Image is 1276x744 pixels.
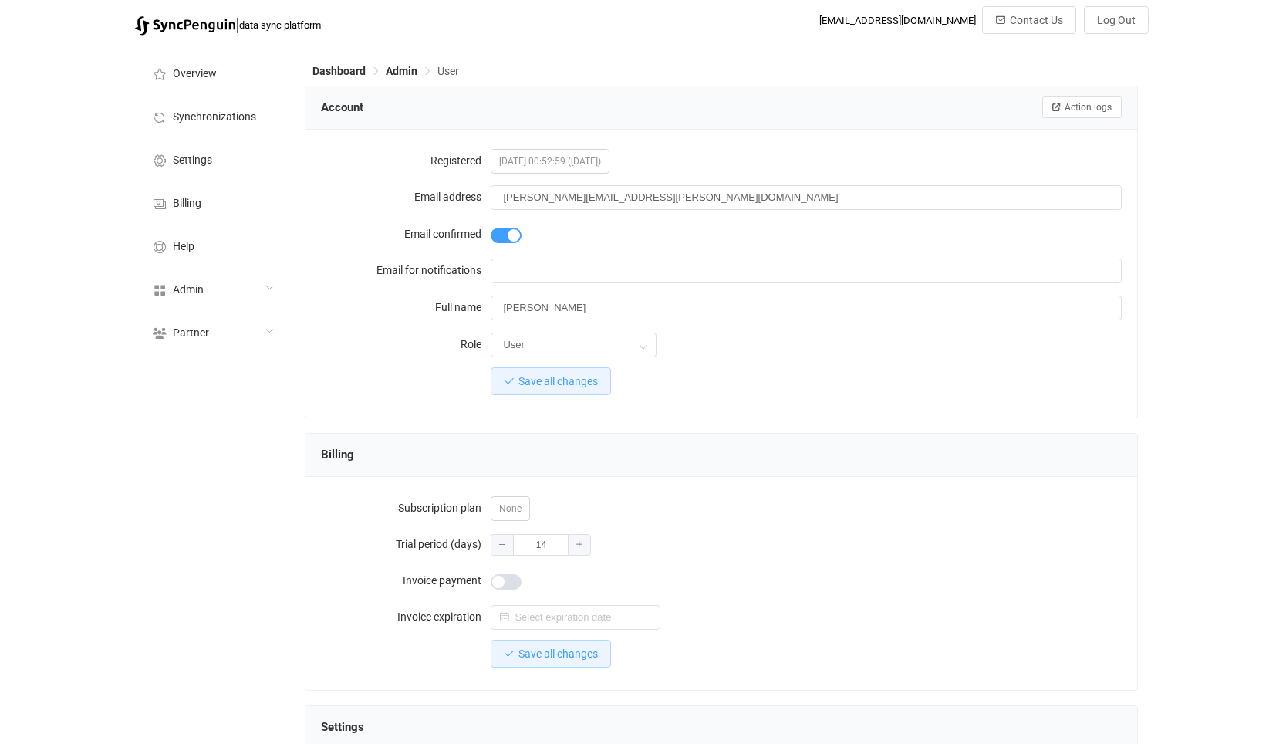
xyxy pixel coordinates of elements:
[173,68,217,80] span: Overview
[819,15,976,26] div: [EMAIL_ADDRESS][DOMAIN_NAME]
[239,19,321,31] span: data sync platform
[173,198,201,210] span: Billing
[173,327,209,340] span: Partner
[135,181,289,224] a: Billing
[1084,6,1149,34] button: Log Out
[135,224,289,267] a: Help
[173,154,212,167] span: Settings
[437,65,459,77] span: User
[135,94,289,137] a: Synchronizations
[173,111,256,123] span: Synchronizations
[982,6,1076,34] button: Contact Us
[235,14,239,36] span: |
[312,65,366,77] span: Dashboard
[1010,14,1063,26] span: Contact Us
[386,65,417,77] span: Admin
[135,14,321,36] a: |data sync platform
[1097,14,1136,26] span: Log Out
[135,51,289,94] a: Overview
[173,284,204,296] span: Admin
[312,66,459,76] div: Breadcrumb
[135,16,235,36] img: syncpenguin.svg
[173,241,194,253] span: Help
[135,137,289,181] a: Settings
